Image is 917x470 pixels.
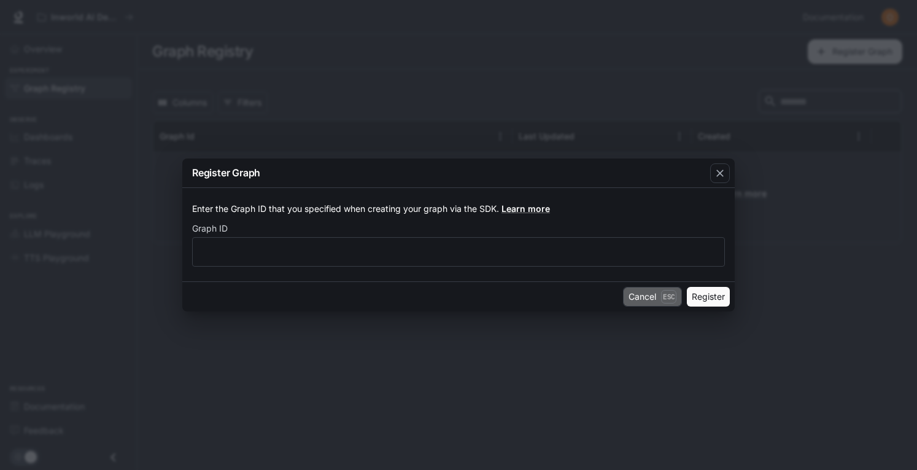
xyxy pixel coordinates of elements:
p: Enter the Graph ID that you specified when creating your graph via the SDK. [192,203,725,215]
button: Register [687,287,730,307]
p: Graph ID [192,224,228,233]
p: Register Graph [192,165,260,180]
button: CancelEsc [623,287,682,307]
p: Esc [661,290,676,304]
a: Learn more [501,203,550,214]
